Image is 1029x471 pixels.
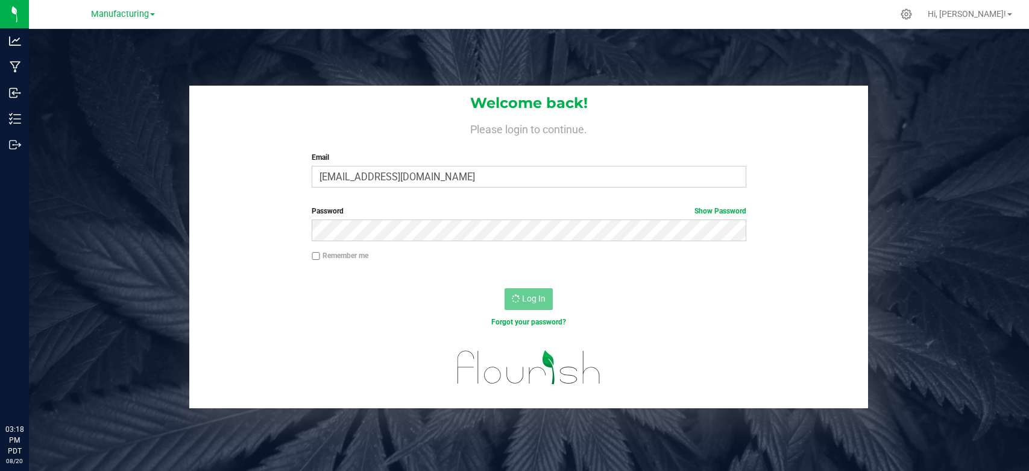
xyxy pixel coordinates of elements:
[505,288,553,310] button: Log In
[9,139,21,151] inline-svg: Outbound
[312,152,746,163] label: Email
[189,121,868,135] h4: Please login to continue.
[5,424,24,457] p: 03:18 PM PDT
[312,250,368,261] label: Remember me
[312,252,320,261] input: Remember me
[91,9,149,19] span: Manufacturing
[189,95,868,111] h1: Welcome back!
[312,207,344,215] span: Password
[5,457,24,466] p: 08/20
[9,61,21,73] inline-svg: Manufacturing
[928,9,1006,19] span: Hi, [PERSON_NAME]!
[694,207,746,215] a: Show Password
[9,87,21,99] inline-svg: Inbound
[522,294,546,303] span: Log In
[9,113,21,125] inline-svg: Inventory
[9,35,21,47] inline-svg: Analytics
[444,340,614,395] img: flourish_logo.svg
[899,8,914,20] div: Manage settings
[491,318,566,326] a: Forgot your password?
